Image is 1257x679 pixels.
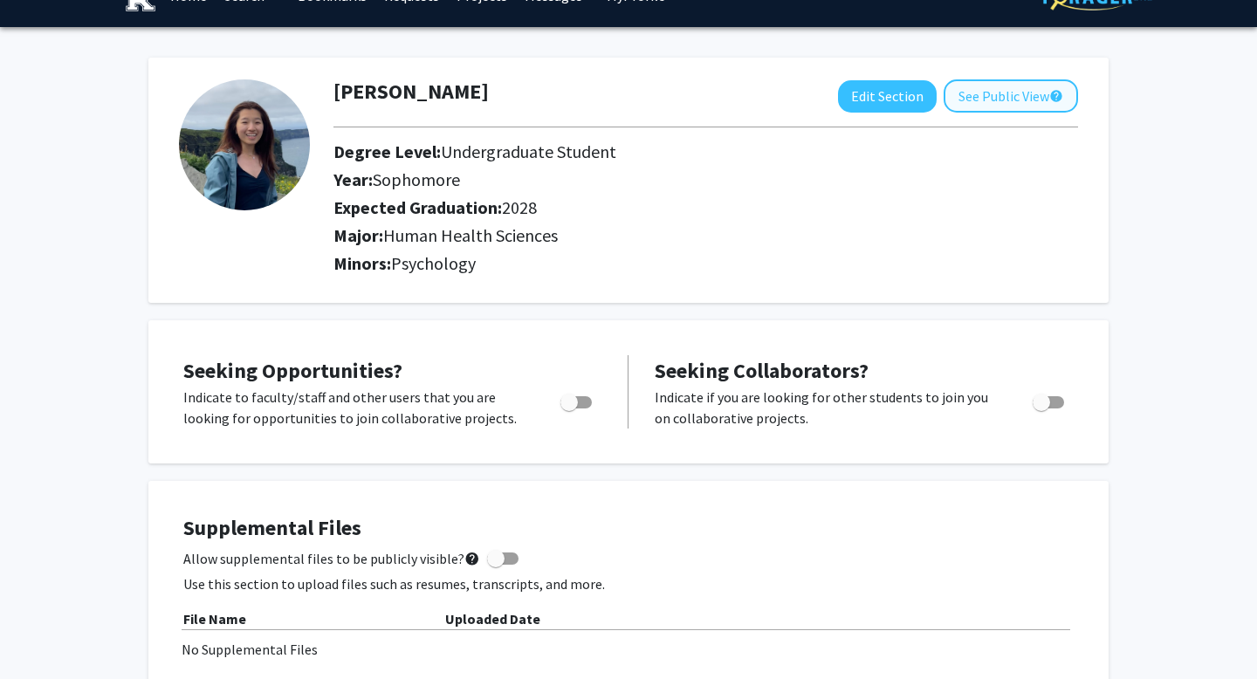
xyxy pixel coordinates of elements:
span: Sophomore [373,168,460,190]
h2: Year: [333,169,999,190]
div: Toggle [1026,387,1074,413]
span: Undergraduate Student [441,141,616,162]
h2: Minors: [333,253,1078,274]
p: Indicate to faculty/staff and other users that you are looking for opportunities to join collabor... [183,387,527,429]
span: 2028 [502,196,537,218]
mat-icon: help [1049,86,1063,106]
p: Use this section to upload files such as resumes, transcripts, and more. [183,573,1074,594]
span: Psychology [391,252,476,274]
span: Allow supplemental files to be publicly visible? [183,548,480,569]
b: File Name [183,610,246,628]
b: Uploaded Date [445,610,540,628]
mat-icon: help [464,548,480,569]
span: Seeking Collaborators? [655,357,869,384]
img: Profile Picture [179,79,310,210]
div: Toggle [553,387,601,413]
h2: Expected Graduation: [333,197,999,218]
button: See Public View [944,79,1078,113]
span: Human Health Sciences [383,224,558,246]
h1: [PERSON_NAME] [333,79,489,105]
button: Edit Section [838,80,937,113]
iframe: Chat [13,600,74,666]
h4: Supplemental Files [183,516,1074,541]
span: Seeking Opportunities? [183,357,402,384]
p: Indicate if you are looking for other students to join you on collaborative projects. [655,387,999,429]
h2: Degree Level: [333,141,999,162]
div: No Supplemental Files [182,639,1075,660]
h2: Major: [333,225,1078,246]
